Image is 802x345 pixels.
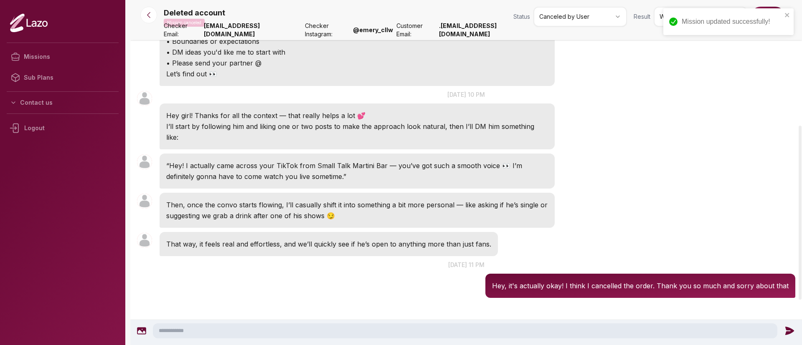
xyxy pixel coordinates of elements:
[166,58,548,68] p: • Please send your partner @
[784,12,790,18] button: close
[204,22,301,38] strong: [EMAIL_ADDRESS][DOMAIN_NAME]
[164,22,200,38] span: Checker Email:
[164,7,225,19] p: Deleted account
[166,47,548,58] p: • DM ideas you'd like me to start with
[137,233,152,248] img: User avatar
[513,13,530,21] span: Status
[634,13,650,21] span: Result
[353,26,393,34] strong: @ emery_cllw
[396,22,436,38] span: Customer Email:
[166,239,491,249] p: That way, it feels real and effortless, and we’ll quickly see if he’s open to anything more than ...
[305,22,350,38] span: Checker Instagram:
[7,67,119,88] a: Sub Plans
[130,90,802,99] p: [DATE] 10 pm
[7,95,119,110] button: Contact us
[166,121,548,143] p: I’ll start by following him and liking one or two posts to make the approach look natural, then I...
[7,117,119,139] div: Logout
[166,110,548,121] p: Hey girl! Thanks for all the context — that really helps a lot 💕
[166,199,548,221] p: Then, once the convo starts flowing, I’ll casually shift it into something a bit more personal — ...
[166,160,548,182] p: “Hey! I actually came across your TikTok from Small Talk Martini Bar — you’ve got such a smooth v...
[439,22,538,38] strong: .[EMAIL_ADDRESS][DOMAIN_NAME]
[492,280,789,291] p: Hey, it's actually okay! I think I cancelled the order. Thank you so much and sorry about that
[166,36,548,47] p: • Boundaries or expectations
[7,46,119,67] a: Missions
[137,154,152,169] img: User avatar
[164,19,205,27] p: Mission canceled
[682,17,782,27] div: Mission updated successfully!
[137,194,152,209] img: User avatar
[166,68,548,79] p: Let’s find out 👀
[130,260,802,269] p: [DATE] 11 pm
